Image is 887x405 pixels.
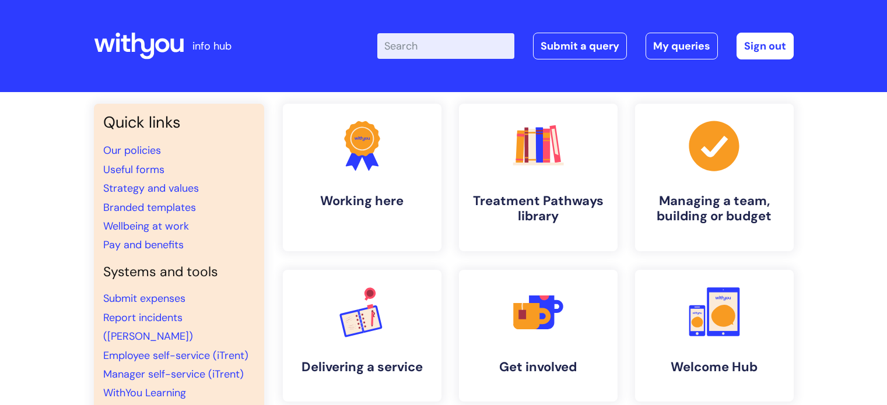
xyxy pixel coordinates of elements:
a: Get involved [459,270,618,402]
a: Manager self-service (iTrent) [103,367,244,381]
p: info hub [192,37,232,55]
a: Our policies [103,143,161,157]
a: Strategy and values [103,181,199,195]
div: | - [377,33,794,59]
a: Welcome Hub [635,270,794,402]
a: Delivering a service [283,270,441,402]
a: Submit expenses [103,291,185,305]
a: Wellbeing at work [103,219,189,233]
a: Useful forms [103,163,164,177]
a: Pay and benefits [103,238,184,252]
h4: Welcome Hub [644,360,784,375]
a: Submit a query [533,33,627,59]
a: Treatment Pathways library [459,104,618,251]
h4: Managing a team, building or budget [644,193,784,224]
h4: Treatment Pathways library [468,193,608,224]
input: Search [377,33,514,59]
h4: Working here [292,193,432,209]
h4: Delivering a service [292,360,432,375]
a: Branded templates [103,200,196,214]
a: Employee self-service (iTrent) [103,348,248,362]
a: Working here [283,104,441,251]
a: WithYou Learning [103,386,186,400]
a: My queries [646,33,718,59]
a: Managing a team, building or budget [635,104,794,251]
a: Sign out [737,33,794,59]
h4: Get involved [468,360,608,375]
h4: Systems and tools [103,264,255,280]
a: Report incidents ([PERSON_NAME]) [103,311,193,343]
h3: Quick links [103,113,255,132]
